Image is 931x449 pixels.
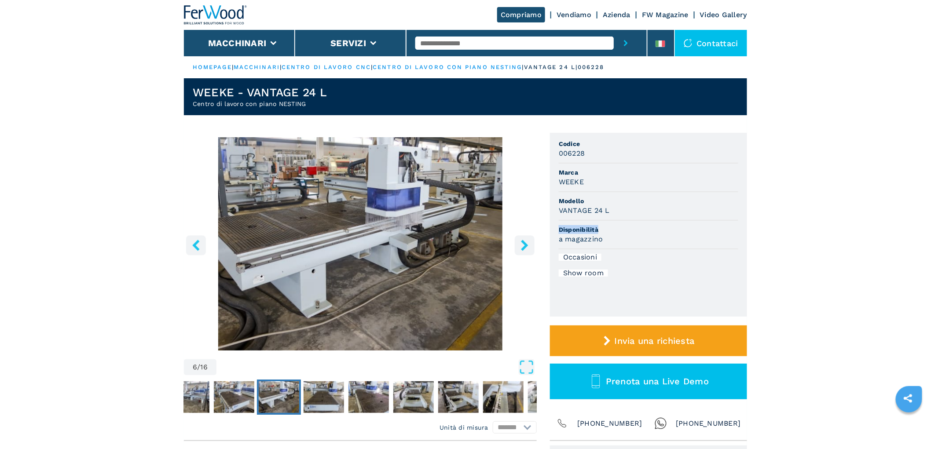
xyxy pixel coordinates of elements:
button: Go to Slide 4 [167,380,211,415]
a: Vendiamo [557,11,591,19]
img: Whatsapp [655,417,667,430]
div: Occasioni [559,254,601,261]
p: 006228 [578,63,605,71]
button: Servizi [330,38,366,48]
img: 726324a73d844f06bfceec69ca5ae98c [214,381,254,413]
div: Go to Slide 6 [184,137,537,350]
button: Go to Slide 12 [526,380,570,415]
span: | [280,64,282,70]
span: [PHONE_NUMBER] [676,417,741,430]
img: Phone [556,417,568,430]
span: [PHONE_NUMBER] [577,417,642,430]
h3: VANTAGE 24 L [559,205,610,215]
span: | [232,64,234,70]
a: centro di lavoro cnc [282,64,371,70]
a: sharethis [897,387,919,409]
button: Prenota una Live Demo [550,364,747,399]
img: 6dd8de43a050af2e367e5c77f0ccebb0 [348,381,389,413]
button: Go to Slide 6 [257,380,301,415]
img: 0538c3d1454c63da676b107ba6627cd2 [393,381,434,413]
span: / [197,364,200,371]
button: Go to Slide 11 [481,380,525,415]
nav: Thumbnail Navigation [77,380,430,415]
button: Macchinari [208,38,267,48]
img: 04d545a9801db7eca1e42e1de4405a16 [483,381,524,413]
button: right-button [515,235,535,255]
span: Invia una richiesta [615,336,695,346]
img: 6ea5e656b75d0d6da7acdf7856670f34 [304,381,344,413]
a: centro di lavoro con piano nesting [373,64,522,70]
button: Go to Slide 5 [212,380,256,415]
span: | [522,64,524,70]
a: FW Magazine [642,11,689,19]
a: Compriamo [497,7,545,22]
span: | [371,64,373,70]
em: Unità di misura [440,423,488,432]
h3: WEEKE [559,177,584,187]
h3: 006228 [559,148,585,158]
img: f2bb2c470b4f958b66f5d8ebddc8f270 [438,381,479,413]
a: Video Gallery [700,11,747,19]
span: Prenota una Live Demo [606,376,709,387]
a: HOMEPAGE [193,64,232,70]
span: 16 [201,364,208,371]
span: Marca [559,168,738,177]
iframe: Chat [894,409,924,442]
img: c905b5c87ca40938ddf619df9902f3ef [169,381,209,413]
p: vantage 24 l | [524,63,578,71]
span: Disponibilità [559,225,738,234]
img: 527d9c0956a55ae62df76a1a9a1bb33d [259,381,299,413]
h3: a magazzino [559,234,603,244]
button: Go to Slide 10 [436,380,480,415]
button: Go to Slide 8 [347,380,391,415]
img: Ferwood [184,5,247,25]
button: submit-button [614,30,638,56]
button: Open Fullscreen [219,359,535,375]
button: left-button [186,235,206,255]
h2: Centro di lavoro con piano NESTING [193,99,327,108]
span: Codice [559,139,738,148]
a: Azienda [603,11,630,19]
div: Contattaci [675,30,748,56]
img: Centro di lavoro con piano NESTING WEEKE VANTAGE 24 L [184,137,537,350]
span: 6 [193,364,197,371]
h1: WEEKE - VANTAGE 24 L [193,85,327,99]
a: macchinari [234,64,280,70]
button: Go to Slide 7 [302,380,346,415]
button: Go to Slide 9 [392,380,436,415]
div: Show room [559,270,608,277]
img: 6cc1b7da3d753bd6453cbf5fb5ff341e [528,381,568,413]
img: Contattaci [684,39,693,47]
span: Modello [559,197,738,205]
button: Invia una richiesta [550,325,747,356]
